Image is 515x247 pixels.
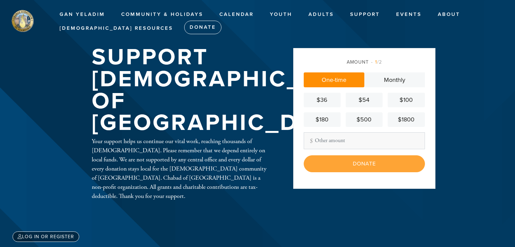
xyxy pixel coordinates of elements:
[346,112,383,127] a: $500
[214,8,259,21] a: Calendar
[306,115,338,124] div: $180
[371,59,382,65] span: /2
[304,93,341,107] a: $36
[304,72,364,87] a: One-time
[304,59,425,66] div: Amount
[348,115,380,124] div: $500
[10,8,35,33] img: stamford%20logo.png
[55,8,110,21] a: Gan Yeladim
[92,46,375,134] h1: Support [DEMOGRAPHIC_DATA] of [GEOGRAPHIC_DATA]
[304,112,341,127] a: $180
[55,22,178,35] a: [DEMOGRAPHIC_DATA] Resources
[13,231,79,242] a: Log in or register
[390,115,422,124] div: $1800
[433,8,465,21] a: About
[303,8,339,21] a: Adults
[116,8,208,21] a: Community & Holidays
[306,95,338,105] div: $36
[346,93,383,107] a: $54
[184,21,221,34] a: Donate
[345,8,385,21] a: Support
[375,59,377,65] span: 1
[304,132,425,149] input: Other amount
[348,95,380,105] div: $54
[265,8,297,21] a: Youth
[390,95,422,105] div: $100
[391,8,427,21] a: Events
[388,93,425,107] a: $100
[92,137,271,201] div: Your support helps us continue our vital work, reaching thousands of [DEMOGRAPHIC_DATA]. Please r...
[364,72,425,87] a: Monthly
[388,112,425,127] a: $1800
